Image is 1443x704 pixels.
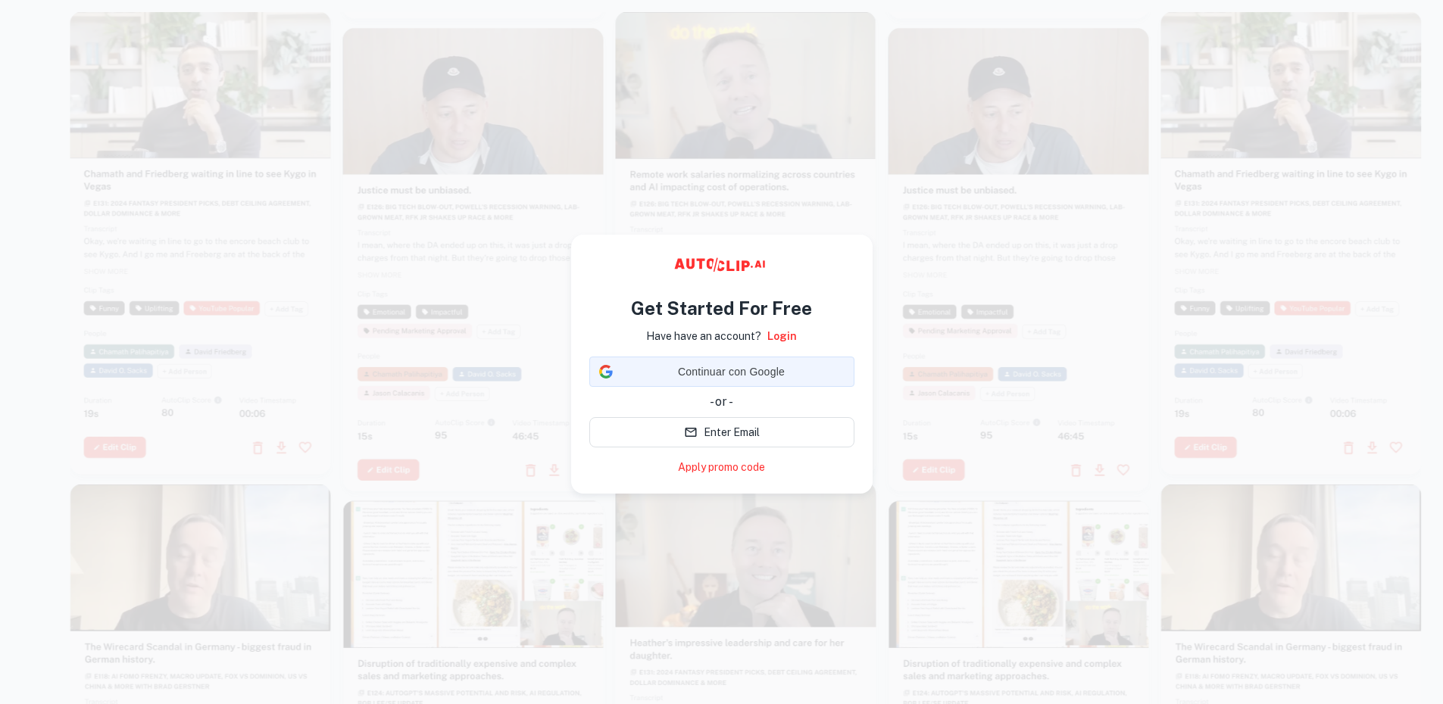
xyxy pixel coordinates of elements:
[646,328,761,344] p: Have have an account?
[767,328,797,344] a: Login
[678,459,765,475] a: Apply promo code
[619,364,845,380] span: Continuar con Google
[631,294,812,322] h4: Get Started For Free
[589,357,854,387] div: Continuar con Google
[589,417,854,447] button: Enter Email
[589,393,854,411] div: - or -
